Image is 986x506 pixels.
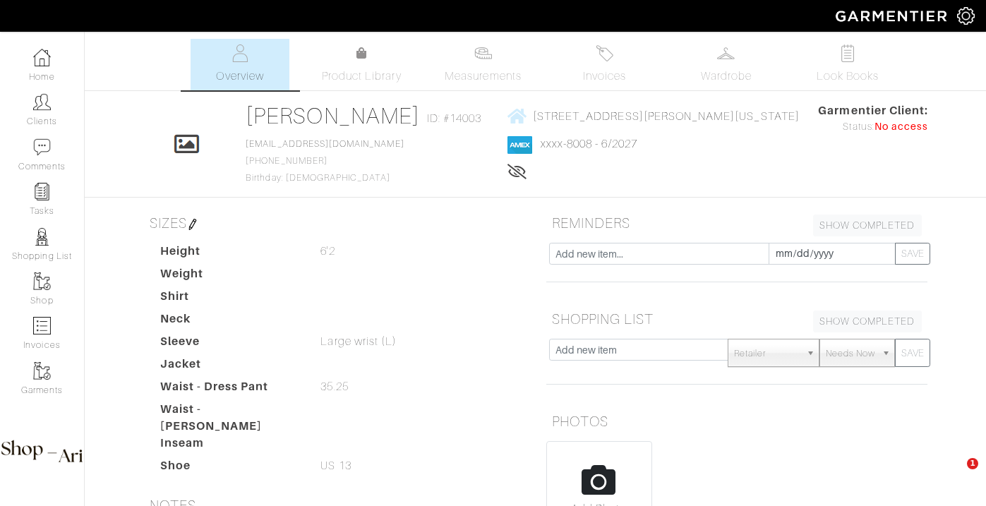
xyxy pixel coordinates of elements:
span: Wardrobe [701,68,752,85]
img: orders-icon-0abe47150d42831381b5fb84f609e132dff9fe21cb692f30cb5eec754e2cba89.png [33,317,51,335]
img: orders-27d20c2124de7fd6de4e0e44c1d41de31381a507db9b33961299e4e07d508b8c.svg [596,44,613,62]
img: pen-cf24a1663064a2ec1b9c1bd2387e9de7a2fa800b781884d57f21acf72779bad2.png [187,219,198,230]
div: Status: [818,119,928,135]
dt: Shoe [150,457,311,480]
img: comment-icon-a0a6a9ef722e966f86d9cbdc48e553b5cf19dbc54f86b18d962a5391bc8f6eb6.png [33,138,51,156]
input: Add new item [549,339,729,361]
img: stylists-icon-eb353228a002819b7ec25b43dbf5f0378dd9e0616d9560372ff212230b889e62.png [33,228,51,246]
img: garments-icon-b7da505a4dc4fd61783c78ac3ca0ef83fa9d6f193b1c9dc38574b1d14d53ca28.png [33,272,51,290]
span: Measurements [445,68,522,85]
span: 35.25 [320,378,348,395]
img: basicinfo-40fd8af6dae0f16599ec9e87c0ef1c0a1fdea2edbe929e3d69a839185d80c458.svg [232,44,249,62]
h5: REMINDERS [546,209,927,237]
dt: Sleeve [150,333,311,356]
span: Overview [216,68,263,85]
img: measurements-466bbee1fd09ba9460f595b01e5d73f9e2bff037440d3c8f018324cb6cdf7a4a.svg [474,44,492,62]
img: american_express-1200034d2e149cdf2cc7894a33a747db654cf6f8355cb502592f1d228b2ac700.png [507,136,532,154]
img: garmentier-logo-header-white-b43fb05a5012e4ada735d5af1a66efaba907eab6374d6393d1fbf88cb4ef424d.png [829,4,957,28]
span: No access [874,119,928,135]
span: 6'2 [320,243,335,260]
span: Needs Now [826,339,875,368]
h5: SIZES [144,209,525,237]
a: [STREET_ADDRESS][PERSON_NAME][US_STATE] [507,107,800,125]
span: Product Library [322,68,402,85]
iframe: Intercom live chat [938,458,972,492]
img: dashboard-icon-dbcd8f5a0b271acd01030246c82b418ddd0df26cd7fceb0bd07c9910d44c42f6.png [33,49,51,66]
h5: PHOTOS [546,407,927,435]
span: Look Books [817,68,879,85]
span: US 13 [320,457,351,474]
img: garments-icon-b7da505a4dc4fd61783c78ac3ca0ef83fa9d6f193b1c9dc38574b1d14d53ca28.png [33,362,51,380]
dt: Neck [150,311,311,333]
a: Measurements [433,39,533,90]
span: Invoices [583,68,626,85]
dt: Waist - [PERSON_NAME] [150,401,311,435]
span: [STREET_ADDRESS][PERSON_NAME][US_STATE] [533,109,800,122]
a: xxxx-8008 - 6/2027 [541,138,637,150]
input: Add new item... [549,243,769,265]
button: SAVE [895,339,930,367]
dt: Jacket [150,356,311,378]
span: Large wrist (L) [320,333,397,350]
h5: SHOPPING LIST [546,305,927,333]
a: Product Library [312,45,411,85]
a: Look Books [798,39,897,90]
img: gear-icon-white-bd11855cb880d31180b6d7d6211b90ccbf57a29d726f0c71d8c61bd08dd39cc2.png [957,7,975,25]
a: SHOW COMPLETED [813,215,922,236]
span: Retailer [734,339,800,368]
span: 1 [967,458,978,469]
a: Wardrobe [677,39,776,90]
dt: Shirt [150,288,311,311]
img: todo-9ac3debb85659649dc8f770b8b6100bb5dab4b48dedcbae339e5042a72dfd3cc.svg [838,44,856,62]
span: [PHONE_NUMBER] Birthday: [DEMOGRAPHIC_DATA] [246,139,404,183]
dt: Height [150,243,311,265]
a: [PERSON_NAME] [246,103,420,128]
img: clients-icon-6bae9207a08558b7cb47a8932f037763ab4055f8c8b6bfacd5dc20c3e0201464.png [33,93,51,111]
dt: Waist - Dress Pant [150,378,311,401]
button: SAVE [895,243,930,265]
span: ID: #14003 [427,110,482,127]
dt: Weight [150,265,311,288]
img: reminder-icon-8004d30b9f0a5d33ae49ab947aed9ed385cf756f9e5892f1edd6e32f2345188e.png [33,183,51,200]
a: Overview [191,39,289,90]
a: [EMAIL_ADDRESS][DOMAIN_NAME] [246,139,404,149]
img: wardrobe-487a4870c1b7c33e795ec22d11cfc2ed9d08956e64fb3008fe2437562e282088.svg [717,44,735,62]
dt: Inseam [150,435,311,457]
span: Garmentier Client: [818,102,928,119]
a: Invoices [555,39,654,90]
a: SHOW COMPLETED [813,311,922,332]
